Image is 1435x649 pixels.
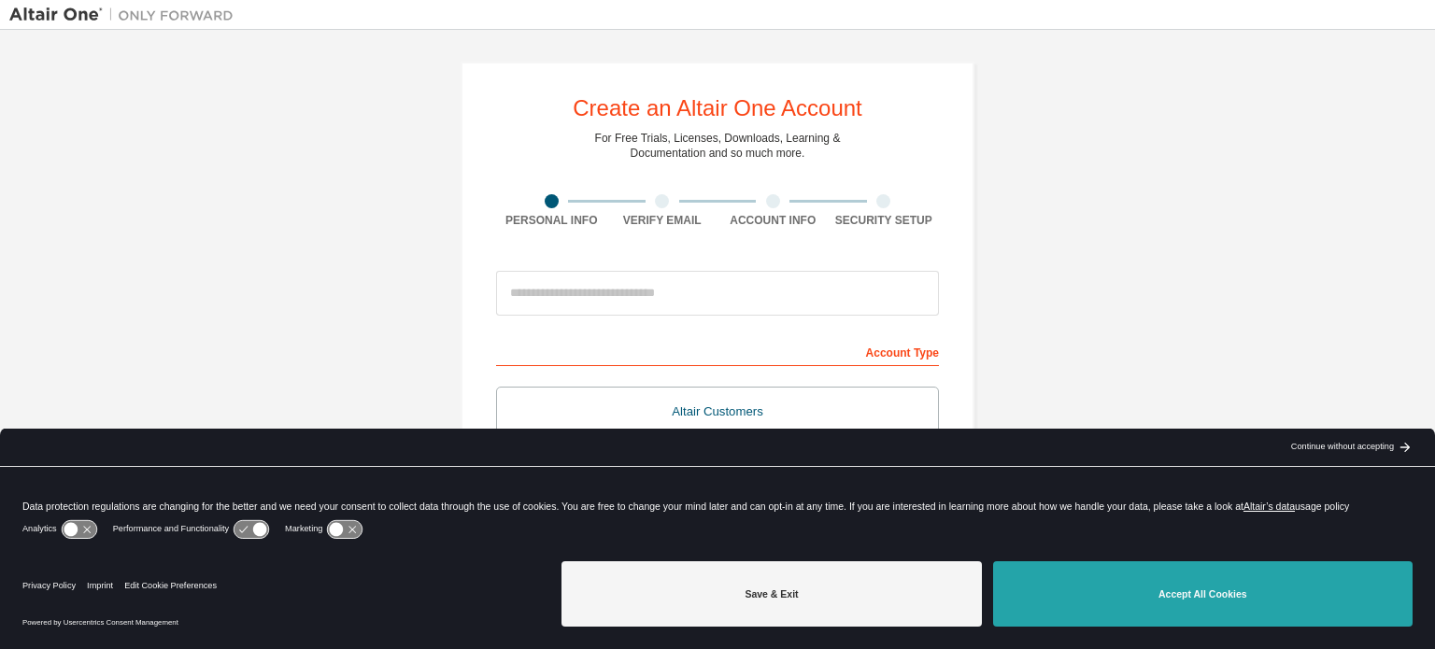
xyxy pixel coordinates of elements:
[829,213,940,228] div: Security Setup
[9,6,243,24] img: Altair One
[717,213,829,228] div: Account Info
[607,213,718,228] div: Verify Email
[496,213,607,228] div: Personal Info
[508,399,927,425] div: Altair Customers
[496,336,939,366] div: Account Type
[508,425,927,455] div: For existing customers looking to access software downloads, HPC resources, community, trainings ...
[595,131,841,161] div: For Free Trials, Licenses, Downloads, Learning & Documentation and so much more.
[573,97,862,120] div: Create an Altair One Account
